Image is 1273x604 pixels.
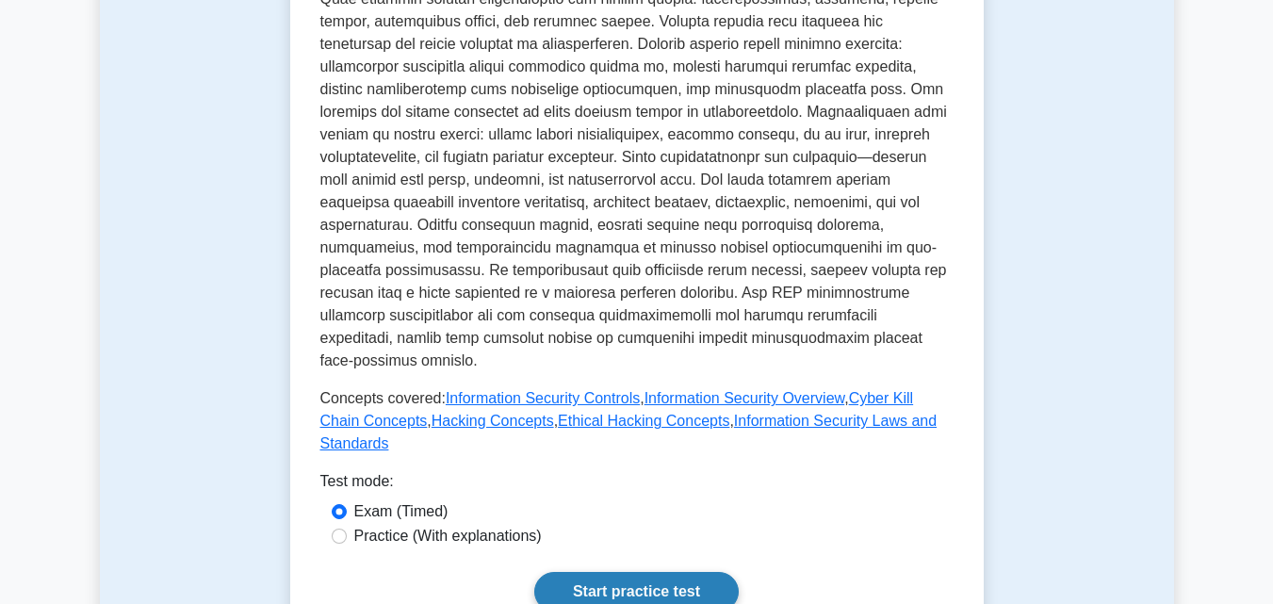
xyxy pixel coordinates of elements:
[558,413,729,429] a: Ethical Hacking Concepts
[354,500,449,523] label: Exam (Timed)
[320,470,954,500] div: Test mode:
[432,413,554,429] a: Hacking Concepts
[320,387,954,455] p: Concepts covered: , , , , ,
[446,390,640,406] a: Information Security Controls
[645,390,845,406] a: Information Security Overview
[354,525,542,547] label: Practice (With explanations)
